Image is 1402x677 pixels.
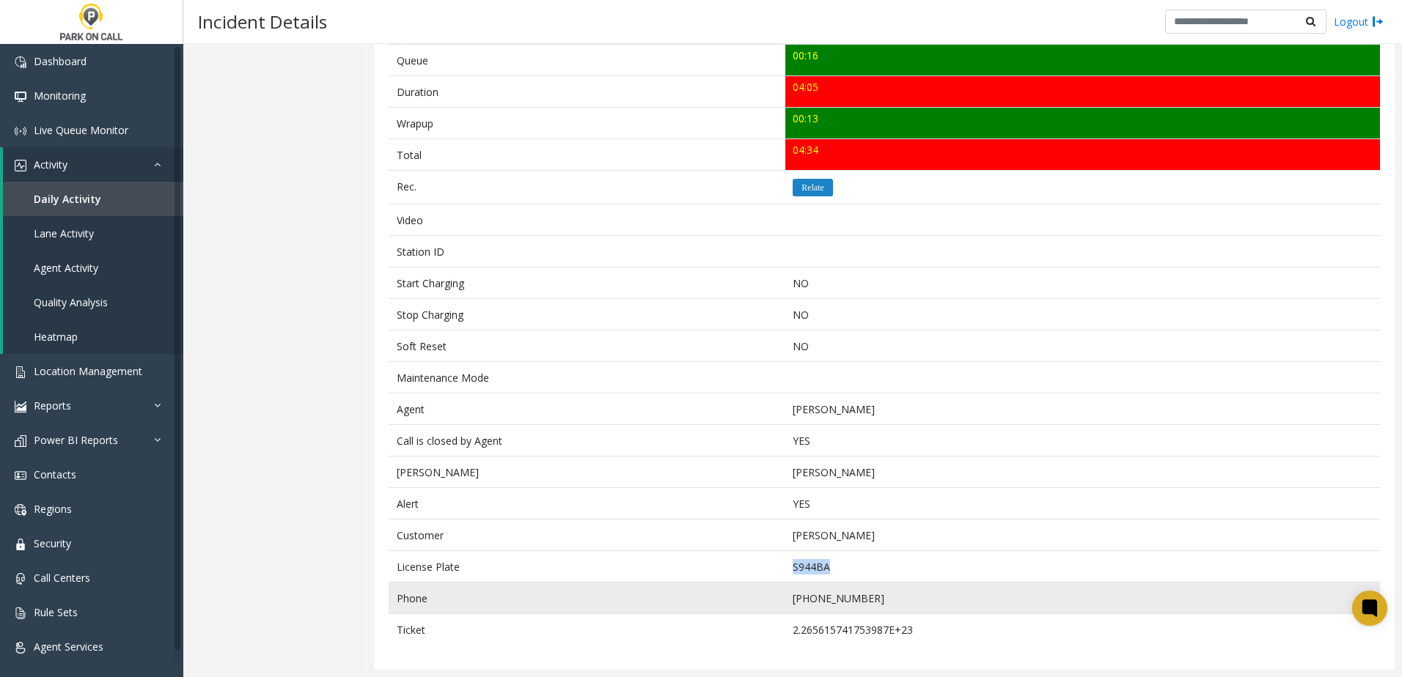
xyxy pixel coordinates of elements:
td: YES [785,488,1380,519]
a: Logout [1334,14,1384,29]
img: 'icon' [15,125,26,137]
img: 'icon' [15,504,26,516]
span: Heatmap [34,330,78,344]
img: 'icon' [15,56,26,68]
span: Dashboard [34,54,87,68]
span: Power BI Reports [34,433,118,447]
p: NO [793,307,1372,322]
img: logout [1372,14,1384,29]
img: 'icon' [15,435,26,447]
td: Phone [389,582,785,614]
p: NO [793,275,1372,291]
td: 2.265615741753987E+23 [785,614,1380,645]
img: 'icon' [15,470,26,481]
td: [PERSON_NAME] [389,456,785,488]
td: [PERSON_NAME] [785,456,1380,488]
span: Daily Activity [34,192,101,206]
td: Video [389,204,785,236]
img: 'icon' [15,642,26,654]
td: Customer [389,519,785,551]
button: Relate [793,179,833,196]
img: 'icon' [15,366,26,378]
a: Quality Analysis [3,285,183,319]
td: License Plate [389,551,785,582]
td: [PERSON_NAME] [785,393,1380,425]
td: Duration [389,76,785,108]
span: Activity [34,158,67,171]
td: Call is closed by Agent [389,425,785,456]
td: 00:16 [785,45,1380,76]
span: Regions [34,502,72,516]
span: Monitoring [34,89,86,103]
span: Lane Activity [34,226,94,240]
span: Reports [34,399,71,413]
td: Total [389,139,785,171]
td: Queue [389,45,785,76]
img: 'icon' [15,160,26,171]
img: 'icon' [15,607,26,619]
td: S944BA [785,551,1380,582]
img: 'icon' [15,573,26,585]
td: Stop Charging [389,299,785,330]
a: Heatmap [3,319,183,354]
span: Agent Activity [34,261,98,275]
span: Call Centers [34,571,90,585]
td: [PERSON_NAME] [785,519,1380,551]
span: Contacts [34,467,76,481]
td: Start Charging [389,267,785,299]
h3: Incident Details [191,4,334,40]
p: NO [793,338,1372,354]
span: Location Management [34,364,142,378]
td: Alert [389,488,785,519]
span: Live Queue Monitor [34,123,128,137]
a: Lane Activity [3,216,183,251]
a: Daily Activity [3,182,183,216]
a: Activity [3,147,183,182]
td: Agent [389,393,785,425]
td: 04:34 [785,139,1380,171]
td: Ticket [389,614,785,645]
i: Relate [801,183,824,192]
p: YES [793,433,1372,448]
span: Quality Analysis [34,295,108,309]
span: Agent Services [34,640,103,654]
td: Soft Reset [389,330,785,362]
a: Agent Activity [3,251,183,285]
td: Wrapup [389,108,785,139]
span: Security [34,536,71,550]
td: 04:05 [785,76,1380,108]
td: Maintenance Mode [389,362,785,393]
td: Rec. [389,171,785,204]
td: Station ID [389,236,785,267]
td: [PHONE_NUMBER] [785,582,1380,614]
img: 'icon' [15,539,26,550]
img: 'icon' [15,91,26,103]
td: 00:13 [785,108,1380,139]
img: 'icon' [15,401,26,413]
span: Rule Sets [34,605,78,619]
